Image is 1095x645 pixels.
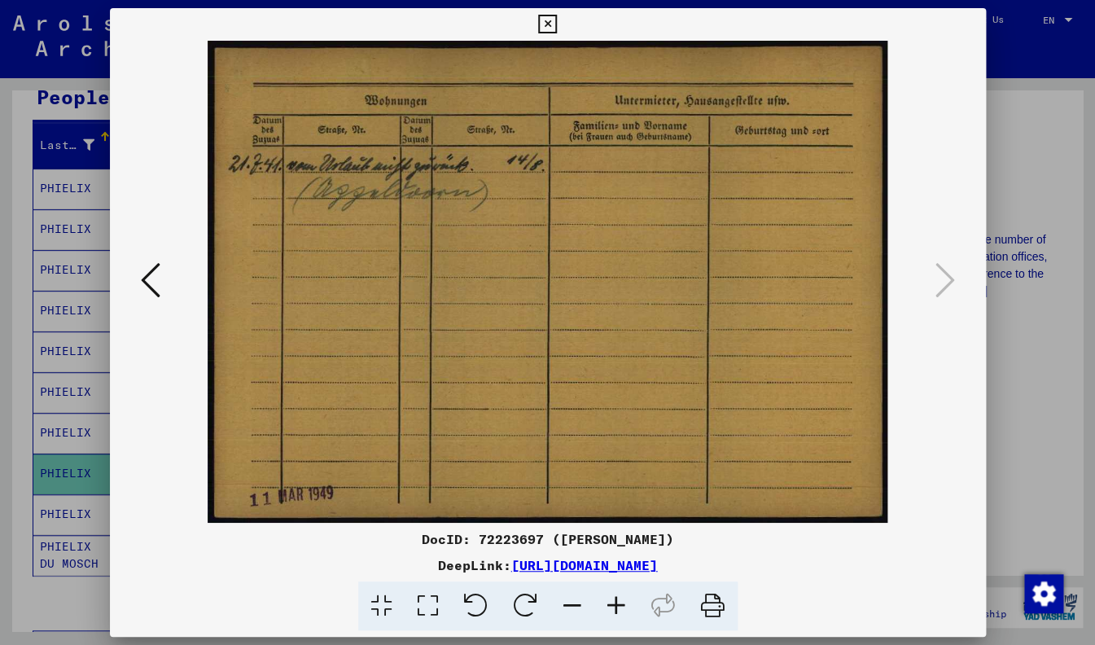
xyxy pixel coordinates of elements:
[110,529,986,549] div: DocID: 72223697 ([PERSON_NAME])
[165,41,931,523] img: 002.jpg
[1024,574,1063,613] img: Change consent
[511,557,658,573] a: [URL][DOMAIN_NAME]
[110,555,986,575] div: DeepLink:
[1023,573,1062,612] div: Change consent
